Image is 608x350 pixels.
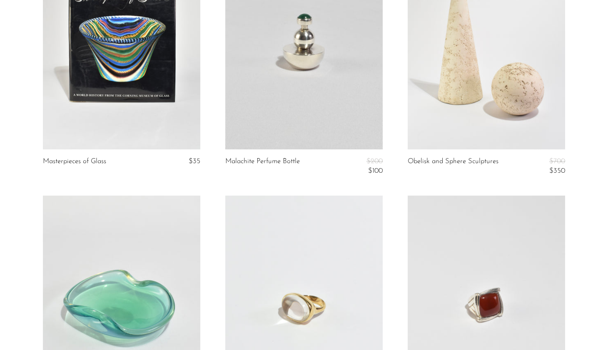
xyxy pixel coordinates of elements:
[368,167,383,174] span: $100
[549,167,565,174] span: $350
[408,158,498,175] a: Obelisk and Sphere Sculptures
[189,158,200,165] span: $35
[43,158,106,165] a: Masterpieces of Glass
[366,158,383,165] span: $200
[549,158,565,165] span: $700
[225,158,300,175] a: Malachite Perfume Bottle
